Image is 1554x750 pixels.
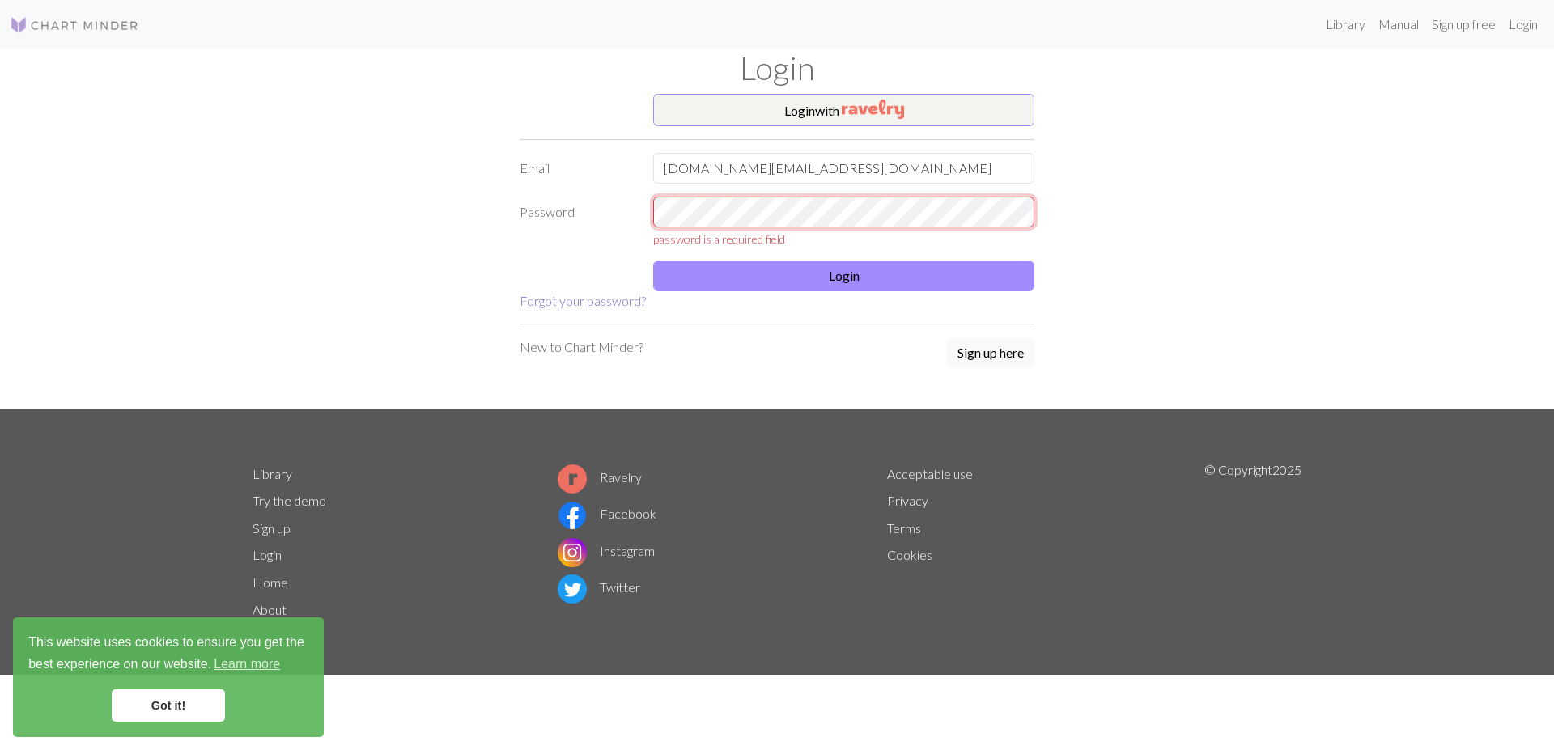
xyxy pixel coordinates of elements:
img: Ravelry logo [558,464,587,494]
img: Logo [10,15,139,35]
a: dismiss cookie message [112,689,225,722]
a: Manual [1372,8,1425,40]
a: About [253,602,287,617]
div: cookieconsent [13,617,324,737]
a: Sign up here [947,337,1034,370]
a: Forgot your password? [520,293,646,308]
img: Instagram logo [558,538,587,567]
a: Facebook [558,506,656,521]
p: New to Chart Minder? [520,337,643,357]
a: Terms [887,520,921,536]
button: Login [653,261,1034,291]
h1: Login [243,49,1311,87]
span: This website uses cookies to ensure you get the best experience on our website. [28,633,308,676]
a: Library [253,466,292,481]
a: Try the demo [253,493,326,508]
a: Ravelry [558,469,642,485]
label: Email [510,153,643,184]
p: © Copyright 2025 [1204,460,1301,624]
a: Sign up free [1425,8,1502,40]
a: Login [253,547,282,562]
a: Home [253,574,288,590]
button: Loginwith [653,94,1034,126]
a: Privacy [887,493,928,508]
a: Login [1502,8,1544,40]
label: Password [510,197,643,248]
a: Acceptable use [887,466,973,481]
img: Ravelry [842,100,904,119]
img: Facebook logo [558,501,587,530]
a: Library [1319,8,1372,40]
img: Twitter logo [558,574,587,604]
a: Instagram [558,543,655,558]
a: Cookies [887,547,932,562]
a: Sign up [253,520,291,536]
button: Sign up here [947,337,1034,368]
a: learn more about cookies [211,652,282,676]
div: password is a required field [653,231,1034,248]
a: Twitter [558,579,640,595]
